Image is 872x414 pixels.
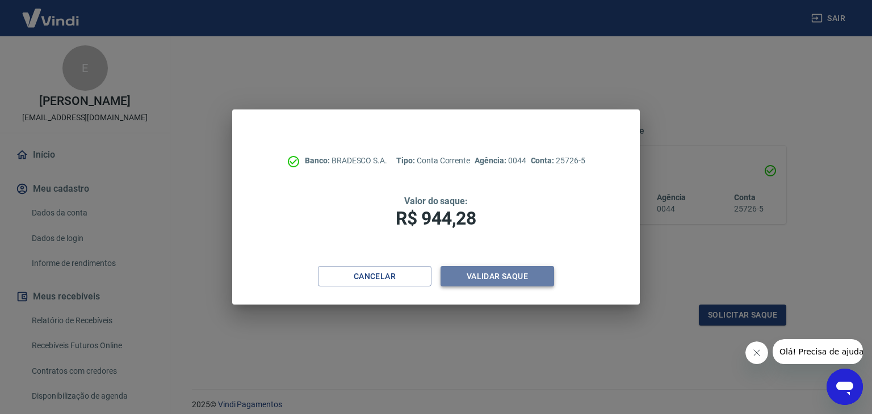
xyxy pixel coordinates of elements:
span: Banco: [305,156,332,165]
span: Agência: [475,156,508,165]
button: Validar saque [441,266,554,287]
span: Olá! Precisa de ajuda? [7,8,95,17]
iframe: Mensagem da empresa [773,339,863,364]
p: Conta Corrente [396,155,470,167]
span: R$ 944,28 [396,208,476,229]
iframe: Fechar mensagem [745,341,768,364]
span: Valor do saque: [404,196,468,206]
span: Tipo: [396,156,417,165]
p: BRADESCO S.A. [305,155,387,167]
button: Cancelar [318,266,431,287]
span: Conta: [531,156,556,165]
iframe: Botão para abrir a janela de mensagens [827,369,863,405]
p: 25726-5 [531,155,585,167]
p: 0044 [475,155,526,167]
